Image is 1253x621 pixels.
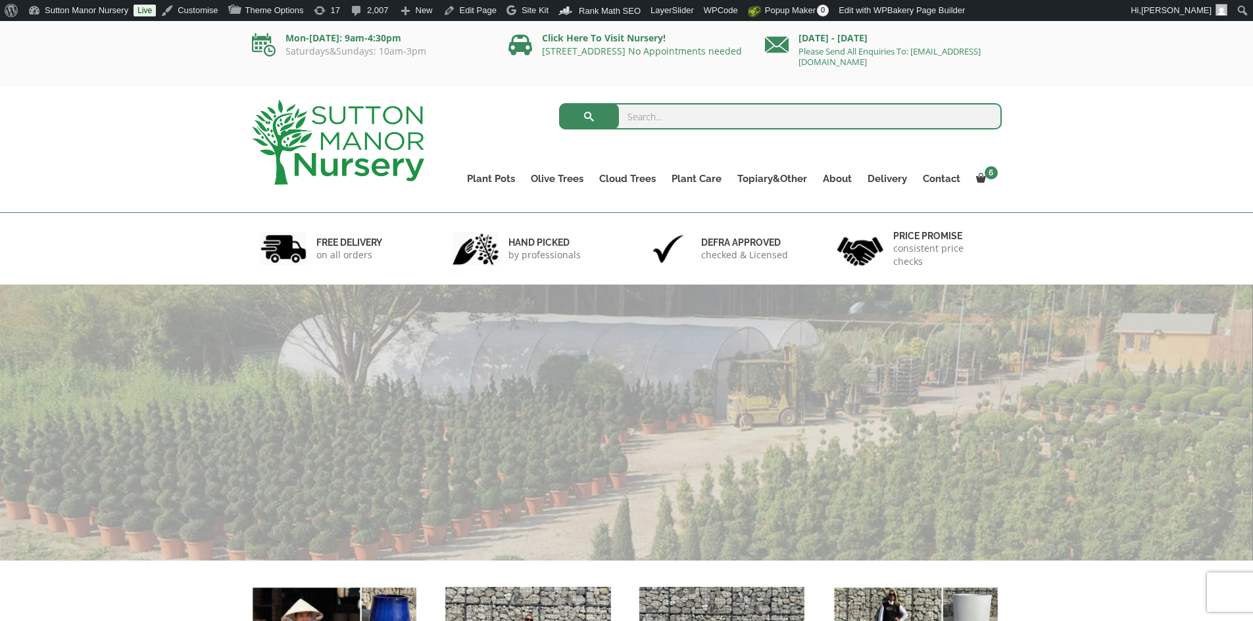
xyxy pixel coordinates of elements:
p: Mon-[DATE]: 9am-4:30pm [252,30,489,46]
a: Plant Care [664,170,729,188]
p: Saturdays&Sundays: 10am-3pm [252,46,489,57]
p: on all orders [316,248,382,262]
img: 1.jpg [260,232,307,265]
img: 2.jpg [453,232,499,265]
a: Delivery [860,170,915,188]
a: [STREET_ADDRESS] No Appointments needed [542,45,742,57]
a: Olive Trees [523,170,591,188]
input: Search... [559,103,1002,129]
a: Click Here To Visit Nursery! [542,32,666,44]
a: Live [134,5,156,16]
span: 0 [817,5,829,16]
a: About [815,170,860,188]
span: 6 [985,166,998,179]
img: 4.jpg [837,229,883,269]
p: consistent price checks [893,242,993,268]
a: 6 [968,170,1002,188]
a: Topiary&Other [729,170,815,188]
img: 3.jpg [645,232,691,265]
a: Please Send All Enquiries To: [EMAIL_ADDRESS][DOMAIN_NAME] [798,45,981,68]
a: Plant Pots [459,170,523,188]
h6: Defra approved [701,237,788,248]
p: [DATE] - [DATE] [765,30,1002,46]
span: Rank Math SEO [579,6,641,16]
span: Site Kit [522,5,549,15]
img: logo [252,100,424,185]
a: Cloud Trees [591,170,664,188]
h6: FREE DELIVERY [316,237,382,248]
h6: Price promise [893,230,993,242]
span: [PERSON_NAME] [1141,5,1212,15]
a: Contact [915,170,968,188]
p: checked & Licensed [701,248,788,262]
p: by professionals [508,248,581,262]
h6: hand picked [508,237,581,248]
